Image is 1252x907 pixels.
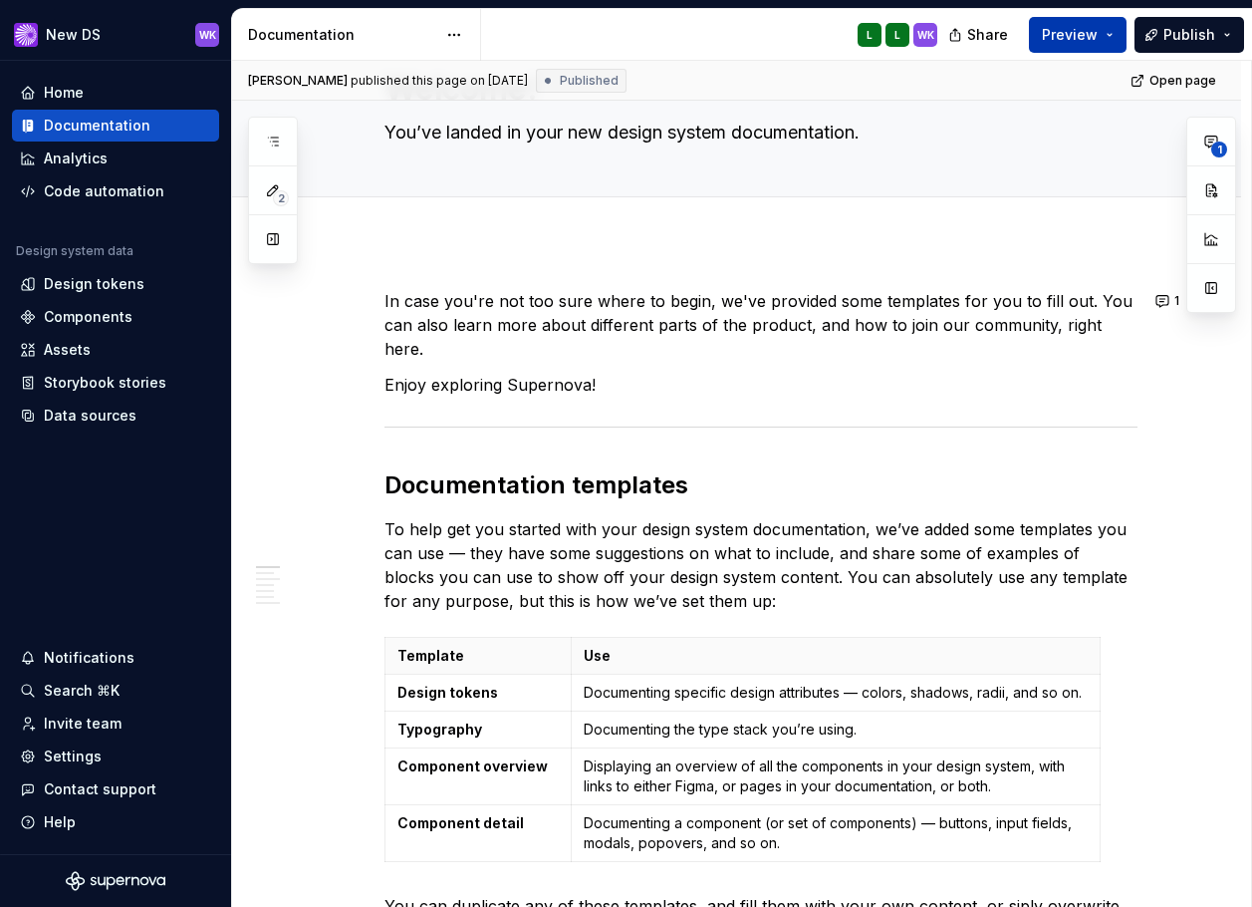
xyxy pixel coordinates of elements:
[584,683,1088,703] p: Documenting specific design attributes — colors, shadows, radii, and so on.
[12,268,219,300] a: Design tokens
[248,73,348,89] span: [PERSON_NAME]
[199,27,216,43] div: WK
[44,307,132,327] div: Components
[894,27,900,43] div: L
[12,708,219,740] a: Invite team
[397,721,482,738] strong: Typography
[12,301,219,333] a: Components
[1125,67,1225,95] a: Open page
[12,334,219,366] a: Assets
[384,469,1137,501] h2: Documentation templates
[16,243,133,259] div: Design system data
[384,373,1137,397] p: Enjoy exploring Supernova!
[584,720,1088,740] p: Documenting the type stack you’re using.
[44,681,120,701] div: Search ⌘K
[44,116,150,136] div: Documentation
[384,289,1137,361] p: In case you're not too sure where to begin, we've provided some templates for you to fill out. Yo...
[44,181,164,201] div: Code automation
[44,779,156,799] div: Contact support
[44,406,136,426] div: Data sources
[397,757,548,774] strong: Component overview
[584,646,1088,666] p: Use
[248,25,436,45] div: Documentation
[44,340,91,360] div: Assets
[44,648,134,668] div: Notifications
[1134,17,1244,53] button: Publish
[1149,73,1216,89] span: Open page
[14,23,38,47] img: ea0f8e8f-8665-44dd-b89f-33495d2eb5f1.png
[867,27,873,43] div: L
[12,642,219,674] button: Notifications
[12,175,219,207] a: Code automation
[12,675,219,707] button: Search ⌘K
[380,117,1133,149] textarea: You’ve landed in your new design system documentation.
[12,400,219,432] a: Data sources
[44,747,102,766] div: Settings
[12,367,219,399] a: Storybook stories
[397,684,498,701] strong: Design tokens
[560,73,619,89] span: Published
[12,806,219,838] button: Help
[12,773,219,805] button: Contact support
[46,25,101,45] div: New DS
[44,714,122,734] div: Invite team
[584,756,1088,796] p: Displaying an overview of all the components in your design system, with links to either Figma, o...
[584,813,1088,853] p: Documenting a component (or set of components) — buttons, input fields, modals, popovers, and so on.
[12,77,219,109] a: Home
[351,73,528,89] div: published this page on [DATE]
[44,373,166,393] div: Storybook stories
[1029,17,1127,53] button: Preview
[12,110,219,142] a: Documentation
[1163,25,1215,45] span: Publish
[938,17,1021,53] button: Share
[1149,287,1188,315] button: 1
[44,812,76,832] div: Help
[1174,293,1179,309] span: 1
[273,190,289,206] span: 2
[66,871,165,891] svg: Supernova Logo
[384,517,1137,613] p: To help get you started with your design system documentation, we’ve added some templates you can...
[44,149,108,168] div: Analytics
[397,646,559,666] p: Template
[44,83,84,103] div: Home
[44,274,144,294] div: Design tokens
[12,143,219,174] a: Analytics
[397,814,524,831] strong: Component detail
[917,27,934,43] div: WK
[1042,25,1098,45] span: Preview
[4,13,227,56] button: New DSWK
[12,741,219,772] a: Settings
[967,25,1008,45] span: Share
